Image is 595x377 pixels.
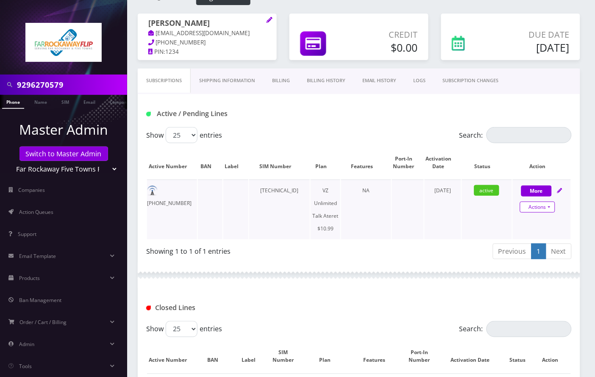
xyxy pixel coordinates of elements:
span: Tools [19,363,32,370]
a: Next [546,244,572,259]
input: Search in Company [17,77,125,93]
span: Companies [19,186,45,194]
th: Plan: activate to sort column ascending [306,341,353,373]
a: Shipping Information [191,69,264,93]
span: active [474,185,499,196]
th: Activation Date: activate to sort column ascending [425,147,461,179]
a: SUBSCRIPTION CHANGES [434,69,507,93]
a: EMAIL HISTORY [354,69,405,93]
select: Showentries [166,127,197,143]
p: Credit [354,28,418,41]
img: Active / Pending Lines [146,112,151,116]
th: Status: activate to sort column ascending [462,147,512,179]
h5: [DATE] [495,41,570,54]
th: Features: activate to sort column ascending [353,341,403,373]
label: Search: [459,127,572,143]
th: Action: activate to sort column ascending [513,147,571,179]
th: Port-In Number: activate to sort column ascending [404,341,443,373]
h5: $0.00 [354,41,418,54]
a: Email [79,95,100,108]
a: Actions [520,202,555,213]
th: Active Number: activate to sort column descending [147,341,197,373]
th: SIM Number: activate to sort column ascending [270,341,305,373]
label: Search: [459,321,572,337]
td: VZ Unlimited Talk Ateret $10.99 [311,180,340,239]
span: Support [18,230,36,238]
th: Port-In Number: activate to sort column ascending [392,147,424,179]
h1: Active / Pending Lines [146,110,280,118]
span: Email Template [19,252,56,260]
th: BAN: activate to sort column ascending [198,341,237,373]
a: Billing History [298,69,354,93]
span: [DATE] [434,187,451,194]
label: Show entries [146,321,222,337]
input: Search: [487,127,572,143]
th: Status: activate to sort column ascending [506,341,538,373]
div: Showing 1 to 1 of 1 entries [146,243,353,256]
select: Showentries [166,321,197,337]
td: [TECHNICAL_ID] [249,180,310,239]
span: Action Queues [19,208,53,216]
th: BAN: activate to sort column ascending [198,147,222,179]
a: LOGS [405,69,434,93]
a: PIN: [148,48,165,56]
th: Action : activate to sort column ascending [539,341,571,373]
a: Phone [2,95,24,109]
p: Due Date [495,28,570,41]
th: Label: activate to sort column ascending [223,147,248,179]
img: Far Rockaway Five Towns Flip [25,23,102,62]
a: Subscriptions [138,69,191,93]
a: Name [30,95,51,108]
th: Activation Date: activate to sort column ascending [444,341,506,373]
h1: [PERSON_NAME] [148,19,266,29]
span: 1234 [165,48,179,55]
td: [PHONE_NUMBER] [147,180,197,239]
th: Label: activate to sort column ascending [237,341,269,373]
a: Company [106,95,134,108]
span: Products [19,274,40,282]
td: NA [341,180,391,239]
a: Previous [493,244,532,259]
img: default.png [147,186,158,196]
img: Closed Lines [146,306,151,310]
th: Plan: activate to sort column ascending [311,147,340,179]
button: More [521,186,552,197]
span: Order / Cart / Billing [20,319,67,326]
a: SIM [57,95,73,108]
input: Search: [487,321,572,337]
span: Ban Management [19,297,61,304]
th: Active Number: activate to sort column ascending [147,147,197,179]
h1: Closed Lines [146,304,280,312]
span: Admin [19,341,34,348]
th: SIM Number: activate to sort column ascending [249,147,310,179]
a: Billing [264,69,298,93]
label: Show entries [146,127,222,143]
a: Switch to Master Admin [19,147,108,161]
a: [EMAIL_ADDRESS][DOMAIN_NAME] [148,29,250,38]
span: [PHONE_NUMBER] [156,39,206,46]
a: 1 [531,244,546,259]
th: Features: activate to sort column ascending [341,147,391,179]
